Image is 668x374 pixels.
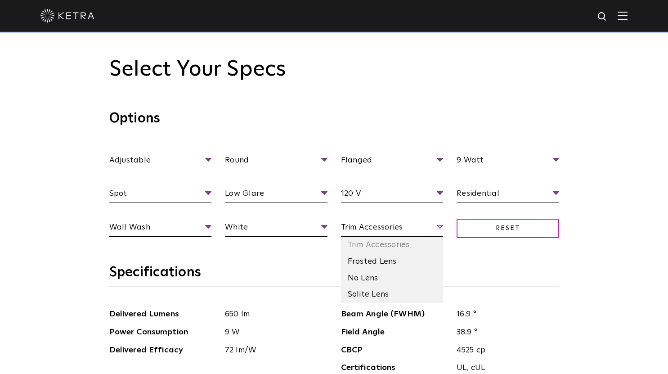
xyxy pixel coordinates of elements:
li: Frosted Lens [341,253,444,270]
span: 72 lm/W [218,344,327,357]
span: 9 Watt [457,154,559,170]
span: Trim Accessories [341,221,444,237]
span: White [225,221,327,237]
li: No Lens [341,270,444,287]
span: 16.9 ° [450,308,559,321]
span: 38.9 ° [450,326,559,339]
span: Flanged [341,154,444,170]
span: 120 V [341,187,444,203]
span: Reset [457,219,559,238]
span: Beam Angle (FWHM) [341,308,450,321]
li: Solite Lens [341,286,444,303]
h3: Specifications [109,264,559,287]
span: Adjustable [109,154,212,170]
span: 9 W [218,326,327,339]
span: CBCP [341,344,450,357]
span: Low Glare [225,187,327,203]
span: Wall Wash [109,221,212,237]
span: Residential [457,187,559,203]
span: Field Angle [341,326,450,339]
span: Spot [109,187,212,203]
span: Power Consumption [109,326,219,339]
img: Hamburger%20Nav.svg [618,11,628,20]
span: 4525 cp [450,344,559,357]
li: Trim Accessories [341,237,444,253]
h3: Options [109,110,559,133]
span: Delivered Lumens [109,308,219,321]
img: search icon [597,11,608,23]
h2: Select Your Specs [109,57,559,83]
span: 650 lm [218,308,327,321]
span: Round [225,154,327,170]
span: Delivered Efficacy [109,344,219,357]
img: ketra-logo-2019-white [40,9,94,23]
